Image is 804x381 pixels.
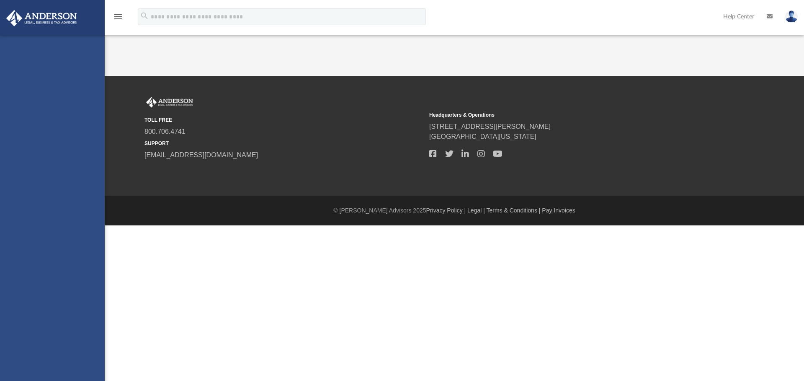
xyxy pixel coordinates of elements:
a: Privacy Policy | [426,207,466,214]
a: [STREET_ADDRESS][PERSON_NAME] [429,123,551,130]
a: Terms & Conditions | [487,207,541,214]
a: 800.706.4741 [144,128,186,135]
small: SUPPORT [144,140,423,147]
i: menu [113,12,123,22]
a: [GEOGRAPHIC_DATA][US_STATE] [429,133,536,140]
img: Anderson Advisors Platinum Portal [4,10,80,26]
div: © [PERSON_NAME] Advisors 2025 [105,206,804,215]
small: Headquarters & Operations [429,111,708,119]
a: [EMAIL_ADDRESS][DOMAIN_NAME] [144,151,258,159]
a: Pay Invoices [542,207,575,214]
i: search [140,11,149,20]
a: menu [113,16,123,22]
img: Anderson Advisors Platinum Portal [144,97,195,108]
img: User Pic [785,10,798,23]
small: TOLL FREE [144,116,423,124]
a: Legal | [467,207,485,214]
